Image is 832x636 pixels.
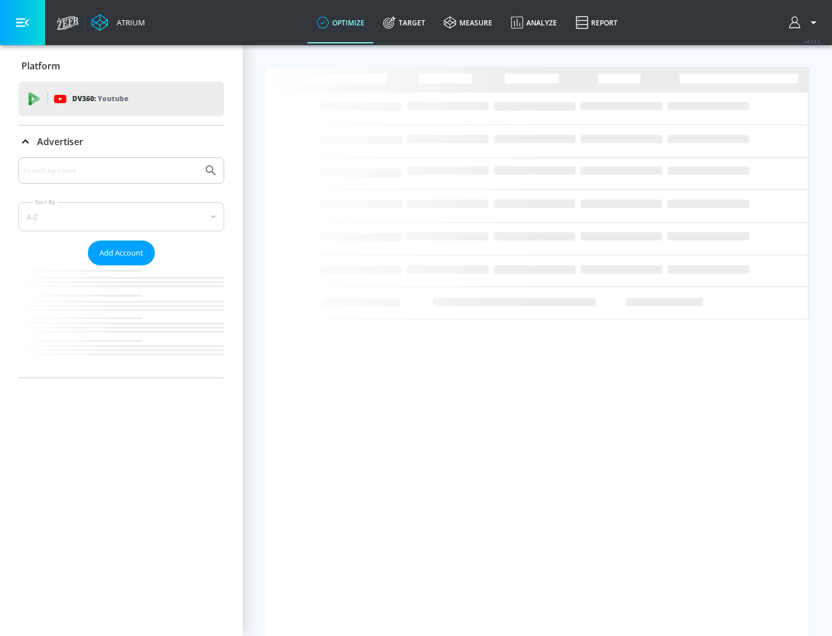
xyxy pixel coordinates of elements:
[502,2,566,43] a: Analyze
[23,163,198,178] input: Search by name
[37,135,83,148] p: Advertiser
[804,38,820,45] span: v 4.22.2
[18,50,224,82] div: Platform
[72,93,128,105] p: DV360:
[18,82,224,116] div: DV360: Youtube
[374,2,434,43] a: Target
[307,2,374,43] a: optimize
[21,60,60,72] p: Platform
[91,14,145,31] a: Atrium
[99,246,143,260] span: Add Account
[98,93,128,105] p: Youtube
[18,157,224,378] div: Advertiser
[18,125,224,158] div: Advertiser
[18,265,224,378] nav: list of Advertiser
[88,241,155,265] button: Add Account
[112,17,145,28] div: Atrium
[18,202,224,231] div: A-Z
[434,2,502,43] a: measure
[33,198,58,206] label: Sort By
[566,2,627,43] a: Report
